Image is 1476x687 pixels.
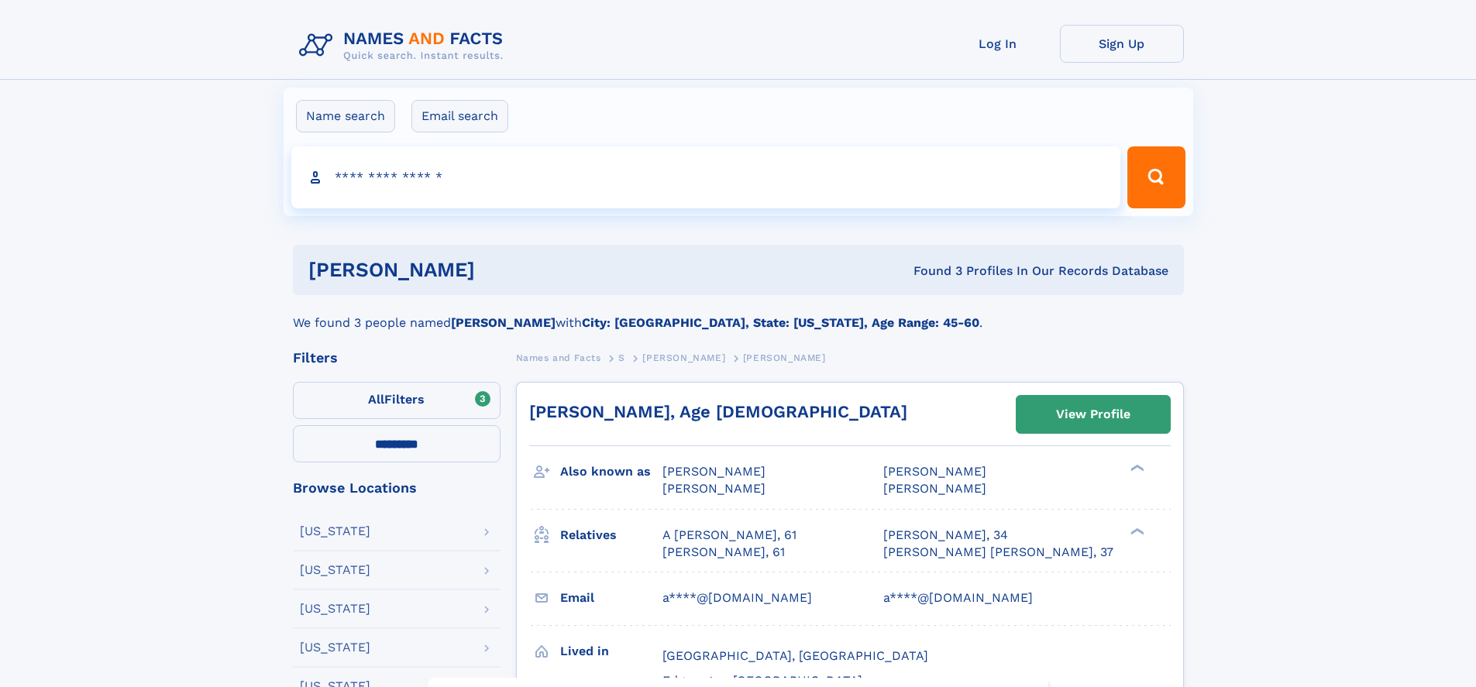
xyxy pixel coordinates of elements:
[293,481,501,495] div: Browse Locations
[451,315,556,330] b: [PERSON_NAME]
[618,348,625,367] a: S
[308,260,694,280] h1: [PERSON_NAME]
[662,544,785,561] a: [PERSON_NAME], 61
[300,603,370,615] div: [US_STATE]
[293,382,501,419] label: Filters
[516,348,601,367] a: Names and Facts
[883,481,986,496] span: [PERSON_NAME]
[560,522,662,548] h3: Relatives
[662,481,766,496] span: [PERSON_NAME]
[642,348,725,367] a: [PERSON_NAME]
[1127,463,1145,473] div: ❯
[618,352,625,363] span: S
[300,641,370,654] div: [US_STATE]
[293,295,1184,332] div: We found 3 people named with .
[1017,396,1170,433] a: View Profile
[560,585,662,611] h3: Email
[662,527,796,544] a: A [PERSON_NAME], 61
[582,315,979,330] b: City: [GEOGRAPHIC_DATA], State: [US_STATE], Age Range: 45-60
[642,352,725,363] span: [PERSON_NAME]
[300,564,370,576] div: [US_STATE]
[296,100,395,132] label: Name search
[743,352,826,363] span: [PERSON_NAME]
[560,459,662,485] h3: Also known as
[529,402,907,421] a: [PERSON_NAME], Age [DEMOGRAPHIC_DATA]
[1056,397,1130,432] div: View Profile
[560,638,662,665] h3: Lived in
[368,392,384,407] span: All
[883,464,986,479] span: [PERSON_NAME]
[1127,146,1185,208] button: Search Button
[662,464,766,479] span: [PERSON_NAME]
[293,25,516,67] img: Logo Names and Facts
[293,351,501,365] div: Filters
[291,146,1121,208] input: search input
[883,527,1008,544] a: [PERSON_NAME], 34
[662,648,928,663] span: [GEOGRAPHIC_DATA], [GEOGRAPHIC_DATA]
[883,544,1113,561] a: [PERSON_NAME] [PERSON_NAME], 37
[936,25,1060,63] a: Log In
[1127,526,1145,536] div: ❯
[411,100,508,132] label: Email search
[694,263,1168,280] div: Found 3 Profiles In Our Records Database
[300,525,370,538] div: [US_STATE]
[1060,25,1184,63] a: Sign Up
